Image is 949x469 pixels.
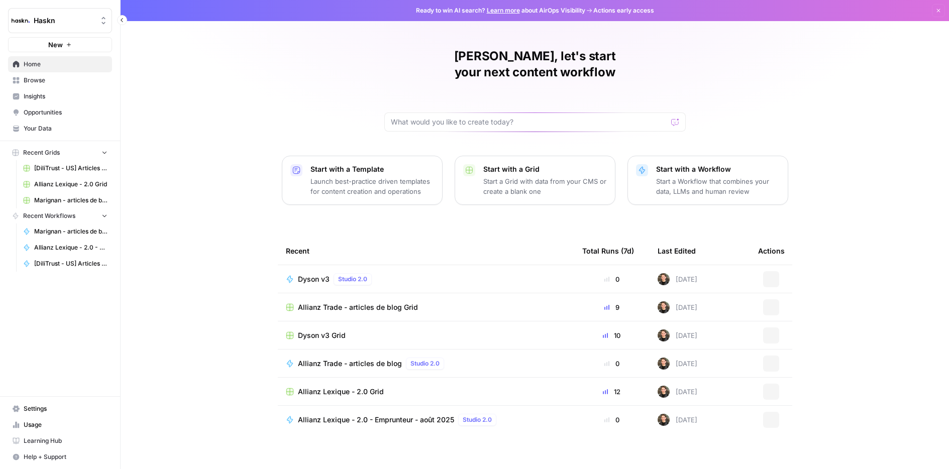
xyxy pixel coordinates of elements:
img: uhgcgt6zpiex4psiaqgkk0ok3li6 [658,273,670,285]
span: Home [24,60,108,69]
a: Browse [8,72,112,88]
a: Dyson v3Studio 2.0 [286,273,566,285]
a: Dyson v3 Grid [286,330,566,340]
span: Allianz Lexique - 2.0 - Emprunteur - août 2025 [298,415,454,425]
a: Learn more [487,7,520,14]
div: 9 [582,302,642,312]
a: Your Data [8,121,112,137]
button: New [8,37,112,52]
span: Allianz Trade - articles de blog Grid [298,302,418,312]
a: Allianz Lexique - 2.0 - Emprunteur - août 2025 [19,240,112,256]
a: Settings [8,401,112,417]
a: Marignan - articles de blog Grid [19,192,112,208]
span: Recent Grids [23,148,60,157]
span: Actions early access [593,6,654,15]
a: Marignan - articles de blog [19,223,112,240]
button: Start with a WorkflowStart a Workflow that combines your data, LLMs and human review [627,156,788,205]
p: Start with a Workflow [656,164,780,174]
span: Insights [24,92,108,101]
img: uhgcgt6zpiex4psiaqgkk0ok3li6 [658,329,670,341]
div: 0 [582,274,642,284]
span: Studio 2.0 [463,415,492,424]
a: Allianz Lexique - 2.0 Grid [286,387,566,397]
img: uhgcgt6zpiex4psiaqgkk0ok3li6 [658,358,670,370]
button: Recent Workflows [8,208,112,223]
img: uhgcgt6zpiex4psiaqgkk0ok3li6 [658,414,670,426]
span: Usage [24,420,108,429]
div: 0 [582,359,642,369]
div: Actions [758,237,785,265]
div: 0 [582,415,642,425]
span: Recent Workflows [23,211,75,220]
span: Ready to win AI search? about AirOps Visibility [416,6,585,15]
div: [DATE] [658,273,697,285]
span: [DiliTrust - US] Articles de blog 700-1000 mots Grid [34,164,108,173]
a: Home [8,56,112,72]
div: [DATE] [658,386,697,398]
button: Start with a GridStart a Grid with data from your CMS or create a blank one [455,156,615,205]
span: Dyson v3 [298,274,330,284]
span: Marignan - articles de blog [34,227,108,236]
div: Last Edited [658,237,696,265]
span: Allianz Lexique - 2.0 Grid [298,387,384,397]
span: Dyson v3 Grid [298,330,346,340]
p: Start with a Grid [483,164,607,174]
p: Start with a Template [310,164,434,174]
div: 10 [582,330,642,340]
button: Recent Grids [8,145,112,160]
a: Usage [8,417,112,433]
button: Help + Support [8,449,112,465]
a: Learning Hub [8,433,112,449]
span: Browse [24,76,108,85]
span: Settings [24,404,108,413]
div: 12 [582,387,642,397]
a: Insights [8,88,112,104]
div: [DATE] [658,301,697,313]
span: Allianz Lexique - 2.0 Grid [34,180,108,189]
span: Haskn [34,16,94,26]
a: [DiliTrust - US] Articles de blog 700-1000 mots [19,256,112,272]
img: uhgcgt6zpiex4psiaqgkk0ok3li6 [658,301,670,313]
span: Studio 2.0 [410,359,440,368]
div: [DATE] [658,358,697,370]
p: Launch best-practice driven templates for content creation and operations [310,176,434,196]
div: [DATE] [658,414,697,426]
span: Marignan - articles de blog Grid [34,196,108,205]
div: Total Runs (7d) [582,237,634,265]
a: Allianz Lexique - 2.0 Grid [19,176,112,192]
span: Help + Support [24,452,108,461]
span: New [48,40,63,50]
button: Workspace: Haskn [8,8,112,33]
p: Start a Workflow that combines your data, LLMs and human review [656,176,780,196]
div: [DATE] [658,329,697,341]
span: Allianz Lexique - 2.0 - Emprunteur - août 2025 [34,243,108,252]
button: Start with a TemplateLaunch best-practice driven templates for content creation and operations [282,156,443,205]
span: Your Data [24,124,108,133]
p: Start a Grid with data from your CMS or create a blank one [483,176,607,196]
span: Studio 2.0 [338,275,367,284]
img: Haskn Logo [12,12,30,30]
h1: [PERSON_NAME], let's start your next content workflow [384,48,686,80]
span: [DiliTrust - US] Articles de blog 700-1000 mots [34,259,108,268]
span: Allianz Trade - articles de blog [298,359,402,369]
div: Recent [286,237,566,265]
input: What would you like to create today? [391,117,667,127]
a: Allianz Trade - articles de blogStudio 2.0 [286,358,566,370]
a: [DiliTrust - US] Articles de blog 700-1000 mots Grid [19,160,112,176]
a: Allianz Lexique - 2.0 - Emprunteur - août 2025Studio 2.0 [286,414,566,426]
span: Learning Hub [24,436,108,445]
a: Opportunities [8,104,112,121]
a: Allianz Trade - articles de blog Grid [286,302,566,312]
img: uhgcgt6zpiex4psiaqgkk0ok3li6 [658,386,670,398]
span: Opportunities [24,108,108,117]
